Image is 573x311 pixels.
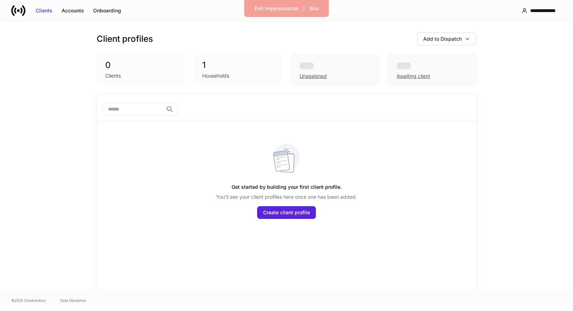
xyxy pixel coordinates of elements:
[89,5,126,16] button: Onboarding
[305,3,323,14] button: Blur
[216,193,357,200] p: You'll see your client profiles here once one has been added.
[232,181,342,193] h5: Get started by building your first client profile.
[263,209,310,216] div: Create client profile
[310,5,319,12] div: Blur
[62,7,84,14] div: Accounts
[388,54,476,86] div: Awaiting client
[36,7,52,14] div: Clients
[397,73,430,80] div: Awaiting client
[31,5,57,16] button: Clients
[291,54,379,86] div: Unassigned
[255,5,299,12] div: Exit Impersonation
[423,35,462,43] div: Add to Dispatch
[11,298,46,303] span: © 2025 OneAdvisory
[57,5,89,16] button: Accounts
[105,60,177,71] div: 0
[60,298,86,303] a: Data Disclaimer
[250,3,303,14] button: Exit Impersonation
[202,60,274,71] div: 1
[417,33,476,45] button: Add to Dispatch
[300,73,327,80] div: Unassigned
[105,72,121,79] div: Clients
[257,206,316,219] button: Create client profile
[202,72,229,79] div: Households
[97,33,153,45] h3: Client profiles
[93,7,121,14] div: Onboarding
